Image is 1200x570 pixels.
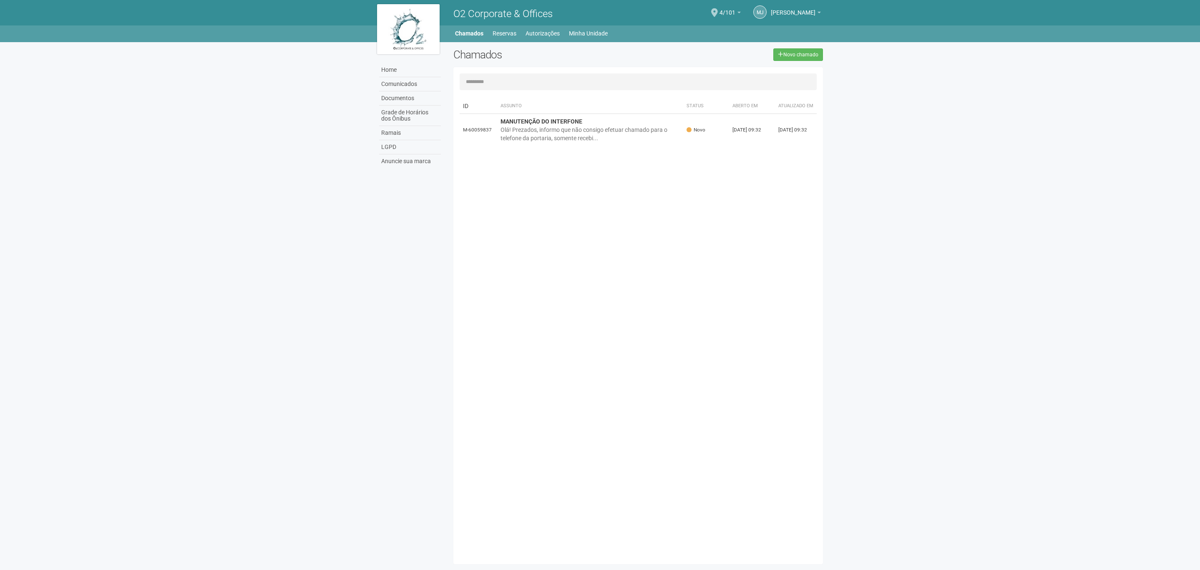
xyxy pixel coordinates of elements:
[493,28,516,39] a: Reservas
[460,114,497,146] td: M-60059837
[379,77,441,91] a: Comunicados
[497,98,684,114] th: Assunto
[687,126,705,134] span: Novo
[753,5,767,19] a: MJ
[729,98,775,114] th: Aberto em
[729,114,775,146] td: [DATE] 09:32
[379,126,441,140] a: Ramais
[379,106,441,126] a: Grade de Horários dos Ônibus
[526,28,560,39] a: Autorizações
[719,10,741,17] a: 4/101
[771,10,821,17] a: [PERSON_NAME]
[455,28,483,39] a: Chamados
[771,1,815,16] span: Marcelle Junqueiro
[775,98,817,114] th: Atualizado em
[453,48,600,61] h2: Chamados
[569,28,608,39] a: Minha Unidade
[773,48,823,61] a: Novo chamado
[501,118,582,125] strong: MANUTENÇÃO DO INTERFONE
[377,4,440,54] img: logo.jpg
[460,98,497,114] td: ID
[379,140,441,154] a: LGPD
[683,98,729,114] th: Status
[379,154,441,168] a: Anuncie sua marca
[501,126,680,142] div: Olá! Prezados, informo que não consigo efetuar chamado para o telefone da portaria, somente receb...
[453,8,553,20] span: O2 Corporate & Offices
[379,91,441,106] a: Documentos
[775,114,817,146] td: [DATE] 09:32
[379,63,441,77] a: Home
[719,1,735,16] span: 4/101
